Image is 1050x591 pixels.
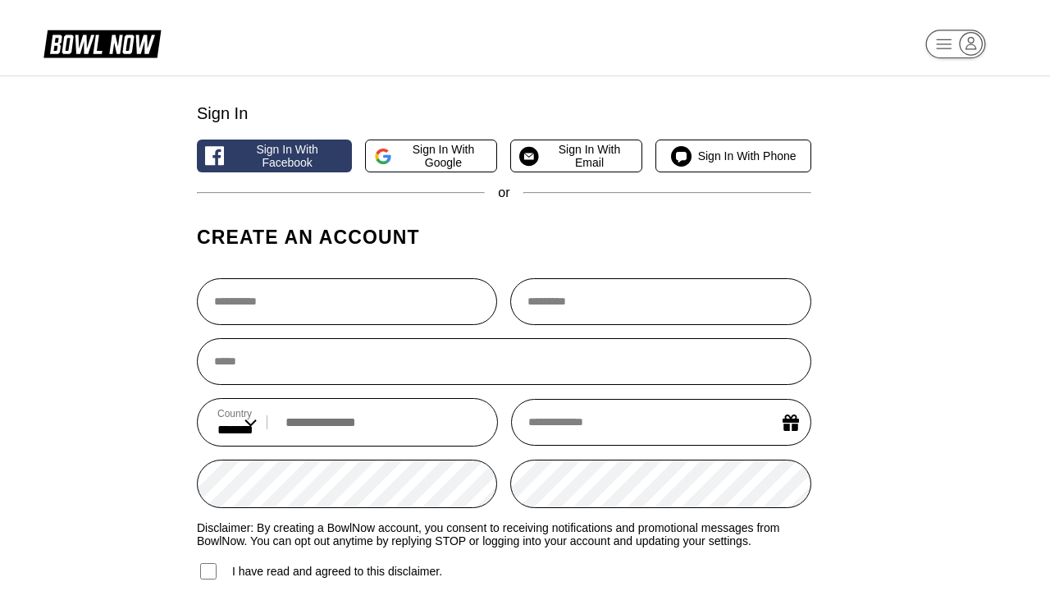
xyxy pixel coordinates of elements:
[399,143,488,169] span: Sign in with Google
[655,140,810,172] button: Sign in with Phone
[197,561,442,582] label: I have read and agreed to this disclaimer.
[231,143,343,169] span: Sign in with Facebook
[197,104,811,123] div: Sign In
[698,149,797,163] span: Sign in with Phone
[510,140,642,172] button: Sign in with Email
[217,408,257,419] label: Country
[546,143,634,169] span: Sign in with Email
[197,186,811,200] div: or
[197,140,352,172] button: Sign in with Facebook
[365,140,497,172] button: Sign in with Google
[200,563,217,580] input: I have read and agreed to this disclaimer.
[197,226,811,249] h1: Create an account
[197,521,811,547] label: Disclaimer: By creating a BowlNow account, you consent to receiving notifications and promotional...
